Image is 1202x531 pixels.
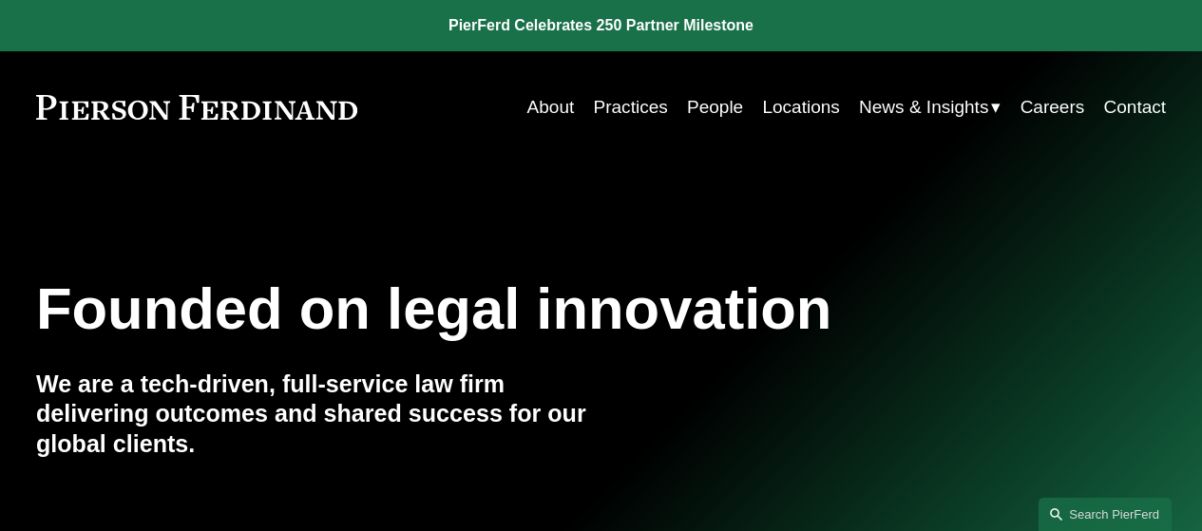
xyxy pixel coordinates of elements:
[1021,89,1085,125] a: Careers
[762,89,839,125] a: Locations
[859,89,1001,125] a: folder dropdown
[1104,89,1167,125] a: Contact
[859,91,988,123] span: News & Insights
[36,275,978,342] h1: Founded on legal innovation
[1039,498,1172,531] a: Search this site
[594,89,668,125] a: Practices
[687,89,743,125] a: People
[36,370,601,461] h4: We are a tech-driven, full-service law firm delivering outcomes and shared success for our global...
[527,89,575,125] a: About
